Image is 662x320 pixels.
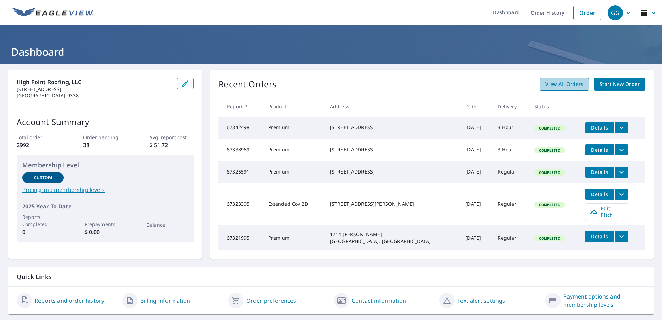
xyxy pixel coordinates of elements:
img: EV Logo [12,8,94,18]
div: [STREET_ADDRESS] [330,168,455,175]
th: Report # [218,96,262,117]
p: 0 [22,228,64,236]
td: Regular [492,225,529,250]
td: [DATE] [460,161,492,183]
p: Membership Level [22,160,188,170]
div: [STREET_ADDRESS][PERSON_NAME] [330,201,455,207]
td: [DATE] [460,117,492,139]
span: Details [589,169,610,175]
span: Completed [535,148,564,153]
td: Premium [263,161,324,183]
span: Start New Order [600,80,640,89]
span: Details [589,233,610,240]
p: Order pending [83,134,127,141]
td: 3 Hour [492,139,529,161]
div: GG [608,5,623,20]
p: Custom [34,175,52,181]
td: Premium [263,117,324,139]
th: Date [460,96,492,117]
td: 3 Hour [492,117,529,139]
a: Order preferences [246,296,296,305]
th: Status [529,96,580,117]
td: Regular [492,161,529,183]
th: Delivery [492,96,529,117]
a: Reports and order history [35,296,104,305]
a: Order [573,6,601,20]
td: 67323305 [218,183,262,225]
p: Balance [146,221,188,229]
p: Recent Orders [218,78,277,91]
td: [DATE] [460,225,492,250]
div: [STREET_ADDRESS] [330,124,455,131]
span: View All Orders [545,80,583,89]
span: Completed [535,236,564,241]
a: Contact information [352,296,406,305]
a: Pricing and membership levels [22,186,188,194]
span: Completed [535,202,564,207]
p: Avg. report cost [149,134,194,141]
p: Quick Links [17,273,645,281]
button: detailsBtn-67338969 [585,144,614,155]
p: Account Summary [17,116,194,128]
a: View All Orders [540,78,589,91]
p: 2025 Year To Date [22,202,188,211]
button: filesDropdownBtn-67323305 [614,189,628,200]
a: Edit Pitch [585,203,628,220]
td: [DATE] [460,139,492,161]
div: 1714 [PERSON_NAME] [GEOGRAPHIC_DATA], [GEOGRAPHIC_DATA] [330,231,455,245]
td: [DATE] [460,183,492,225]
button: detailsBtn-67321995 [585,231,614,242]
span: Details [589,146,610,153]
button: detailsBtn-67342498 [585,122,614,133]
span: Completed [535,126,564,131]
p: $ 0.00 [84,228,126,236]
p: [STREET_ADDRESS] [17,86,171,92]
span: Edit Pitch [590,205,624,218]
td: Regular [492,183,529,225]
span: Details [589,191,610,197]
td: 67338969 [218,139,262,161]
button: filesDropdownBtn-67321995 [614,231,628,242]
p: 38 [83,141,127,149]
button: filesDropdownBtn-67342498 [614,122,628,133]
a: Payment options and membership levels [563,292,645,309]
td: Premium [263,225,324,250]
p: [GEOGRAPHIC_DATA]-9338 [17,92,171,99]
td: Extended Cov 2D [263,183,324,225]
button: detailsBtn-67323305 [585,189,614,200]
p: 2992 [17,141,61,149]
td: Premium [263,139,324,161]
p: Prepayments [84,221,126,228]
div: [STREET_ADDRESS] [330,146,455,153]
p: Reports Completed [22,213,64,228]
a: Billing information [140,296,190,305]
td: 67325591 [218,161,262,183]
p: Total order [17,134,61,141]
p: High Point Roofing, LLC [17,78,171,86]
h1: Dashboard [8,45,654,59]
th: Product [263,96,324,117]
span: Completed [535,170,564,175]
button: detailsBtn-67325591 [585,167,614,178]
button: filesDropdownBtn-67338969 [614,144,628,155]
th: Address [324,96,460,117]
button: filesDropdownBtn-67325591 [614,167,628,178]
td: 67321995 [218,225,262,250]
td: 67342498 [218,117,262,139]
p: $ 51.72 [149,141,194,149]
a: Start New Order [594,78,645,91]
span: Details [589,124,610,131]
a: Text alert settings [457,296,505,305]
